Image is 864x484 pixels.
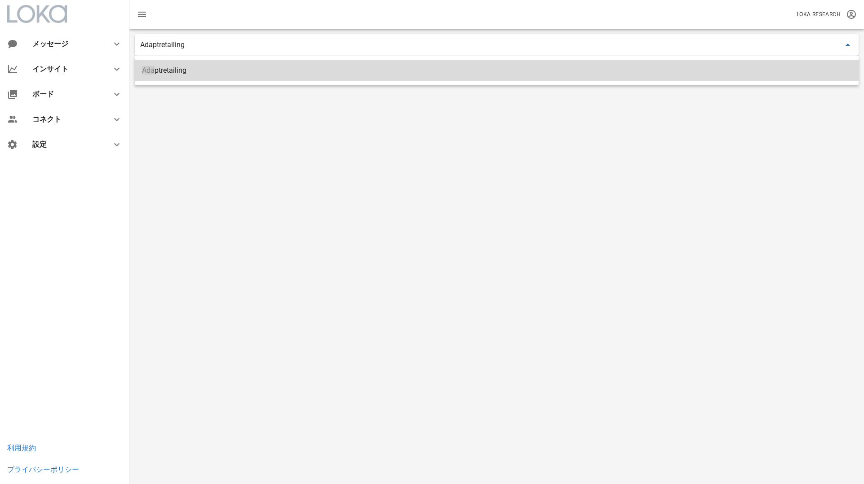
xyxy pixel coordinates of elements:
[32,90,101,98] div: ボード
[32,140,101,149] div: 設定
[32,115,101,123] div: コネクト
[32,65,101,73] div: インサイト
[142,66,851,75] div: ptretailing
[7,444,36,452] a: 利用規約
[142,66,155,75] span: Ada
[32,40,97,48] div: メッセージ
[797,10,841,19] p: LOKA RESEARCH
[7,465,79,474] a: プライバシーポリシー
